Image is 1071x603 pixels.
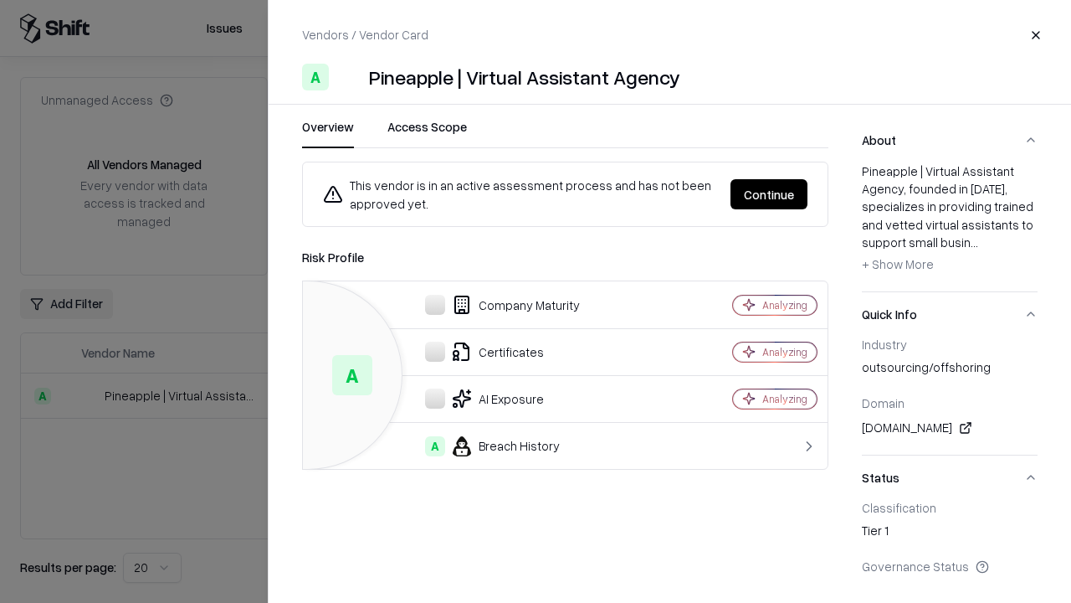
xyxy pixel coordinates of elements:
div: Analyzing [762,298,807,312]
div: About [862,162,1038,291]
img: Pineapple | Virtual Assistant Agency [336,64,362,90]
div: A [302,64,329,90]
div: Domain [862,395,1038,410]
div: A [332,355,372,395]
span: ... [971,234,978,250]
div: outsourcing/offshoring [862,358,1038,382]
button: Quick Info [862,292,1038,337]
div: Certificates [316,342,674,362]
div: Industry [862,337,1038,352]
div: This vendor is in an active assessment process and has not been approved yet. [323,176,717,213]
div: Governance Status [862,559,1038,574]
div: Risk Profile [302,247,828,267]
button: About [862,118,1038,162]
div: [DOMAIN_NAME] [862,418,1038,438]
p: Vendors / Vendor Card [302,26,428,44]
div: A [425,436,445,456]
button: Continue [730,179,807,209]
div: Pineapple | Virtual Assistant Agency, founded in [DATE], specializes in providing trained and vet... [862,162,1038,278]
div: AI Exposure [316,389,674,409]
div: Analyzing [762,345,807,359]
div: Tier 1 [862,522,1038,545]
button: Overview [302,118,354,148]
div: Classification [862,500,1038,515]
button: Access Scope [387,118,467,148]
button: + Show More [862,251,934,278]
div: Breach History [316,436,674,456]
div: Quick Info [862,337,1038,455]
div: Analyzing [762,392,807,406]
button: Status [862,456,1038,500]
div: Pineapple | Virtual Assistant Agency [369,64,680,90]
div: Company Maturity [316,295,674,315]
span: + Show More [862,256,934,271]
